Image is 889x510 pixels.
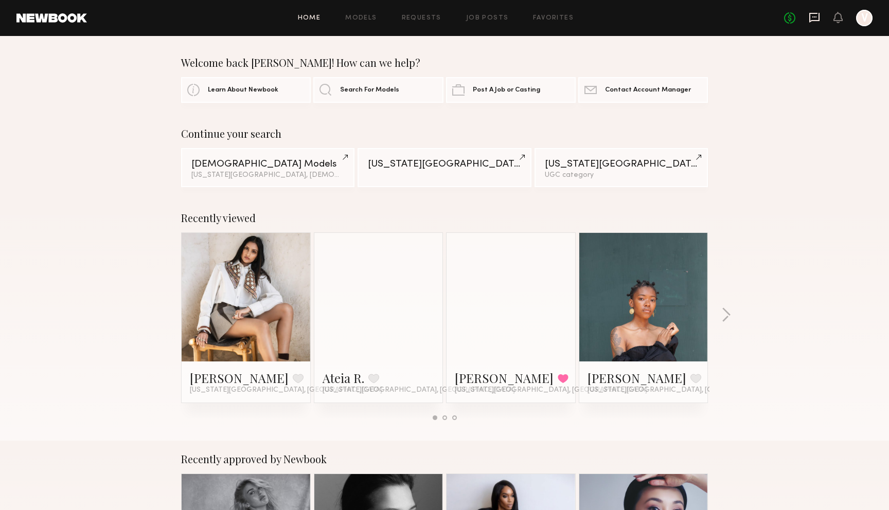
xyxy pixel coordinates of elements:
a: Learn About Newbook [181,77,311,103]
a: [PERSON_NAME] [588,370,686,386]
a: Job Posts [466,15,509,22]
a: Requests [402,15,441,22]
a: Favorites [533,15,574,22]
a: Models [345,15,377,22]
div: Continue your search [181,128,708,140]
span: Learn About Newbook [208,87,278,94]
div: [US_STATE][GEOGRAPHIC_DATA] [368,159,521,169]
div: Recently approved by Newbook [181,453,708,465]
span: [US_STATE][GEOGRAPHIC_DATA], [GEOGRAPHIC_DATA] [455,386,647,394]
div: [DEMOGRAPHIC_DATA] Models [191,159,344,169]
span: [US_STATE][GEOGRAPHIC_DATA], [GEOGRAPHIC_DATA] [588,386,780,394]
span: Post A Job or Casting [473,87,540,94]
a: [US_STATE][GEOGRAPHIC_DATA] [358,148,531,187]
a: [DEMOGRAPHIC_DATA] Models[US_STATE][GEOGRAPHIC_DATA], [DEMOGRAPHIC_DATA] / [DEMOGRAPHIC_DATA] [181,148,354,187]
a: Ateia R. [323,370,364,386]
div: [US_STATE][GEOGRAPHIC_DATA] [545,159,698,169]
a: Post A Job or Casting [446,77,576,103]
span: [US_STATE][GEOGRAPHIC_DATA], [GEOGRAPHIC_DATA] [190,386,382,394]
a: Search For Models [313,77,443,103]
div: Welcome back [PERSON_NAME]! How can we help? [181,57,708,69]
a: [US_STATE][GEOGRAPHIC_DATA]UGC category [535,148,708,187]
a: [PERSON_NAME] [455,370,554,386]
a: [PERSON_NAME] [190,370,289,386]
div: Recently viewed [181,212,708,224]
span: [US_STATE][GEOGRAPHIC_DATA], [GEOGRAPHIC_DATA] [323,386,515,394]
a: V [856,10,873,26]
span: Search For Models [340,87,399,94]
a: Home [298,15,321,22]
div: [US_STATE][GEOGRAPHIC_DATA], [DEMOGRAPHIC_DATA] / [DEMOGRAPHIC_DATA] [191,172,344,179]
span: Contact Account Manager [605,87,691,94]
div: UGC category [545,172,698,179]
a: Contact Account Manager [578,77,708,103]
